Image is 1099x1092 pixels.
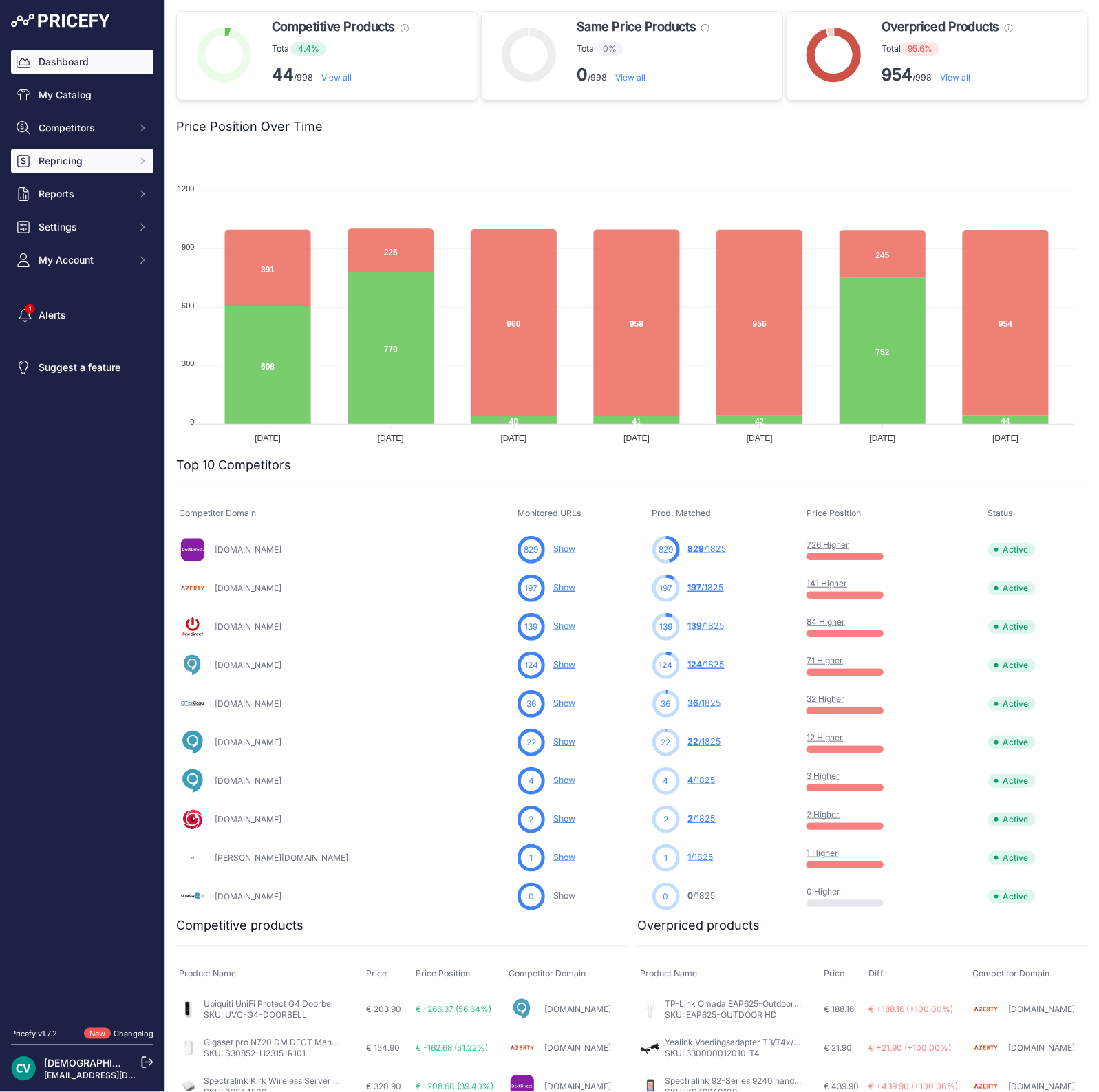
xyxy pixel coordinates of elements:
span: 829 [659,544,673,556]
a: [DOMAIN_NAME] [215,621,281,632]
span: 4 [663,775,669,787]
tspan: [DATE] [623,433,650,443]
span: 197 [525,582,538,595]
a: [DOMAIN_NAME] [1008,1004,1075,1014]
a: Yealink Voedingsadapter T3/T4x/T5x/MPx en EXPx [665,1037,864,1047]
span: € 21.90 [824,1042,852,1053]
span: Competitor Domain [179,508,256,518]
span: 95.6% [901,42,939,56]
p: SKU: 330000012010-T4 [665,1048,803,1059]
a: [DOMAIN_NAME] [215,660,281,670]
a: Changelog [114,1029,153,1038]
a: Show [553,582,575,592]
p: SKU: EAP625-OUTDOOR HD [665,1009,803,1020]
span: Same Price Products [577,17,696,36]
a: Show [553,852,575,862]
span: Settings [39,220,129,234]
tspan: [DATE] [870,433,896,443]
a: Show [553,698,575,708]
tspan: [DATE] [255,433,281,443]
span: 22 [526,736,536,749]
span: My Account [39,253,129,267]
h2: Competitive products [176,916,303,935]
span: 829 [524,544,539,556]
a: 36/1825 [688,698,721,708]
span: 0 [529,890,534,903]
span: 4 [529,775,534,787]
strong: 44 [272,65,294,85]
a: Alerts [11,303,153,328]
p: SKU: UVC-G4-DOORBELL [204,1009,335,1020]
strong: 954 [882,65,913,85]
span: Active [988,813,1036,826]
span: 4.4% [291,42,326,56]
span: Price Position [416,968,471,978]
span: 197 [688,582,702,592]
a: Spectralink Kirk Wireless Server 400 PoE (2344500) [204,1075,411,1086]
button: My Account [11,248,153,272]
span: 0% [596,42,623,56]
span: Price [366,968,387,978]
span: 2 [688,813,694,824]
a: 84 Higher [807,617,845,627]
p: /998 [882,64,1013,86]
a: View all [321,72,352,83]
button: Settings [11,215,153,239]
span: 22 [688,736,699,747]
span: Reports [39,187,129,201]
a: Show [553,775,575,785]
a: [DOMAIN_NAME] [544,1042,611,1053]
a: Show [553,813,575,824]
p: /998 [272,64,409,86]
p: SKU: S30852-H2315-R101 [204,1048,341,1059]
a: [DOMAIN_NAME] [215,583,281,593]
button: Reports [11,182,153,206]
span: Diff [869,968,884,978]
a: [DOMAIN_NAME] [215,814,281,824]
a: 141 Higher [807,578,847,588]
tspan: 0 [190,418,194,426]
span: Active [988,697,1036,711]
a: [DOMAIN_NAME] [215,698,281,709]
span: € 154.90 [366,1042,400,1053]
tspan: [DATE] [501,433,527,443]
span: Product Name [179,968,236,978]
p: 0 Higher [807,886,895,897]
button: Competitors [11,116,153,140]
a: My Catalog [11,83,153,107]
span: Product Name [641,968,698,978]
a: 71 Higher [807,655,843,665]
a: [DOMAIN_NAME] [544,1081,611,1091]
a: 197/1825 [688,582,724,592]
img: Pricefy Logo [11,14,110,28]
tspan: 1200 [178,184,194,193]
span: 2 [529,813,534,826]
a: Show [553,659,575,670]
a: 1/1825 [688,852,714,862]
span: Competitor Domain [972,968,1049,978]
a: 2 Higher [807,809,840,820]
a: [DOMAIN_NAME] [1008,1081,1075,1091]
span: 124 [688,659,703,670]
span: 197 [659,582,672,595]
a: [DOMAIN_NAME] [215,775,281,786]
a: TP-Link Omada EAP625-Outdoor HD, 2,4 GHz, 5 GHz, 1800 Mbit/s [665,998,922,1009]
span: 36 [526,698,536,710]
span: Active [988,774,1036,788]
span: € 320.90 [366,1081,401,1091]
p: Total [272,42,409,56]
a: 124/1825 [688,659,725,670]
span: Price Position [807,508,861,518]
span: 0 [688,890,694,901]
span: 0 [663,890,669,903]
span: Price [824,968,844,978]
tspan: 600 [182,301,194,310]
span: Active [988,581,1036,595]
a: 829/1825 [688,544,727,554]
a: 139/1825 [688,621,725,631]
a: Spectralink 92-Series 9240 handsetbundel [665,1075,833,1086]
a: 3 Higher [807,771,840,781]
span: 139 [659,621,672,633]
a: 726 Higher [807,539,849,550]
a: [DOMAIN_NAME] [215,737,281,747]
